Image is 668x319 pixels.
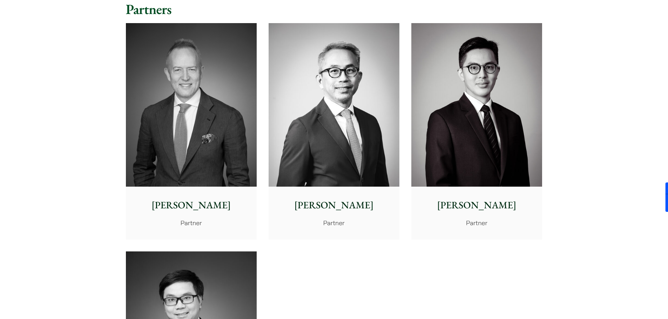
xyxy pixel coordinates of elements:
p: Partner [417,218,537,228]
p: [PERSON_NAME] [131,198,251,213]
p: [PERSON_NAME] [274,198,394,213]
a: [PERSON_NAME] Partner [269,23,399,240]
h2: Partners [126,1,542,18]
a: [PERSON_NAME] Partner [411,23,542,240]
p: Partner [131,218,251,228]
p: [PERSON_NAME] [417,198,537,213]
a: [PERSON_NAME] Partner [126,23,257,240]
p: Partner [274,218,394,228]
